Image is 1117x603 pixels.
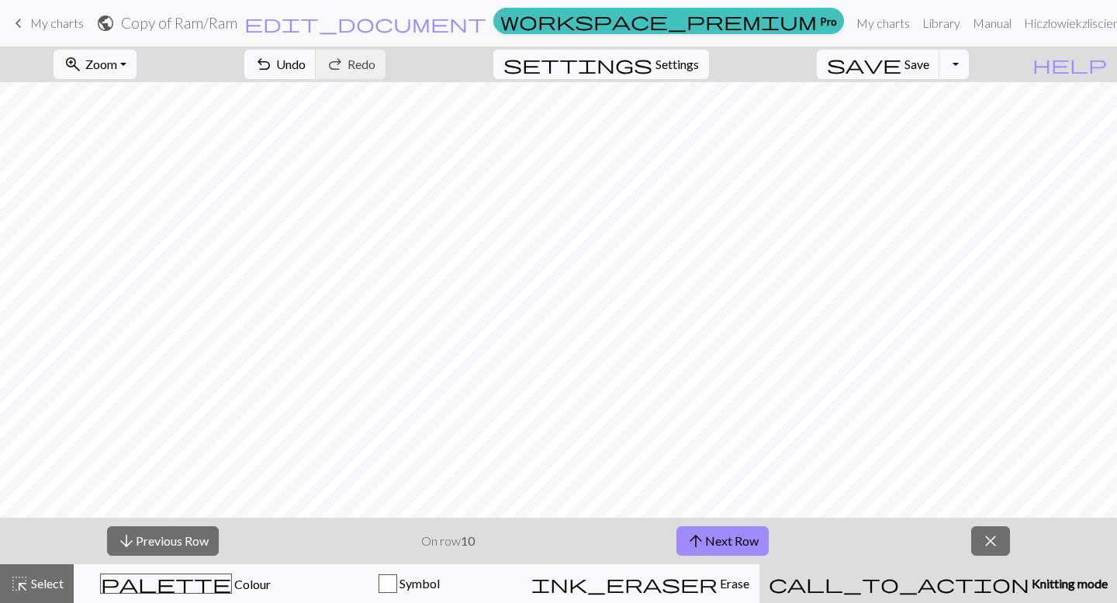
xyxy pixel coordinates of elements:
[244,50,316,79] button: Undo
[850,8,916,39] a: My charts
[121,14,237,32] h2: Copy of Ram / Ram
[493,50,709,79] button: SettingsSettings
[74,564,298,603] button: Colour
[676,526,769,556] button: Next Row
[421,532,475,550] p: On row
[981,530,1000,552] span: close
[276,57,306,71] span: Undo
[107,526,219,556] button: Previous Row
[244,12,486,34] span: edit_document
[397,576,440,591] span: Symbol
[10,573,29,594] span: highlight_alt
[686,530,705,552] span: arrow_upward
[503,55,652,74] i: Settings
[769,573,1029,594] span: call_to_action
[718,576,749,591] span: Erase
[101,573,231,594] span: palette
[503,53,652,75] span: settings
[96,12,115,34] span: public
[827,53,901,75] span: save
[531,573,718,594] span: ink_eraser
[254,53,273,75] span: undo
[232,577,271,591] span: Colour
[904,57,929,71] span: Save
[1032,53,1107,75] span: help
[9,10,84,36] a: My charts
[29,576,64,591] span: Select
[967,8,1018,39] a: Manual
[85,57,117,71] span: Zoom
[759,564,1117,603] button: Knitting mode
[54,50,137,79] button: Zoom
[1029,576,1108,591] span: Knitting mode
[64,53,82,75] span: zoom_in
[298,564,522,603] button: Symbol
[493,8,844,34] a: Pro
[521,564,759,603] button: Erase
[655,55,699,74] span: Settings
[117,530,136,552] span: arrow_downward
[30,16,84,30] span: My charts
[817,50,940,79] button: Save
[9,12,28,34] span: keyboard_arrow_left
[916,8,967,39] a: Library
[500,10,817,32] span: workspace_premium
[461,533,475,548] strong: 10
